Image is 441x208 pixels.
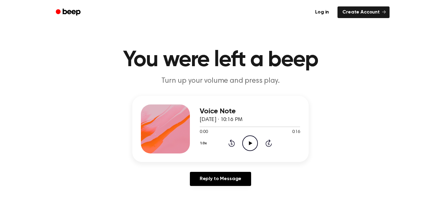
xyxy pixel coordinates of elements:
span: 0:16 [292,129,300,135]
button: 1.0x [200,138,209,149]
a: Beep [51,6,86,18]
h1: You were left a beep [64,49,377,71]
span: 0:00 [200,129,208,135]
span: [DATE] · 10:16 PM [200,117,243,123]
p: Turn up your volume and press play. [103,76,338,86]
a: Reply to Message [190,172,251,186]
a: Log in [310,6,334,18]
h3: Voice Note [200,107,300,115]
a: Create Account [337,6,390,18]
